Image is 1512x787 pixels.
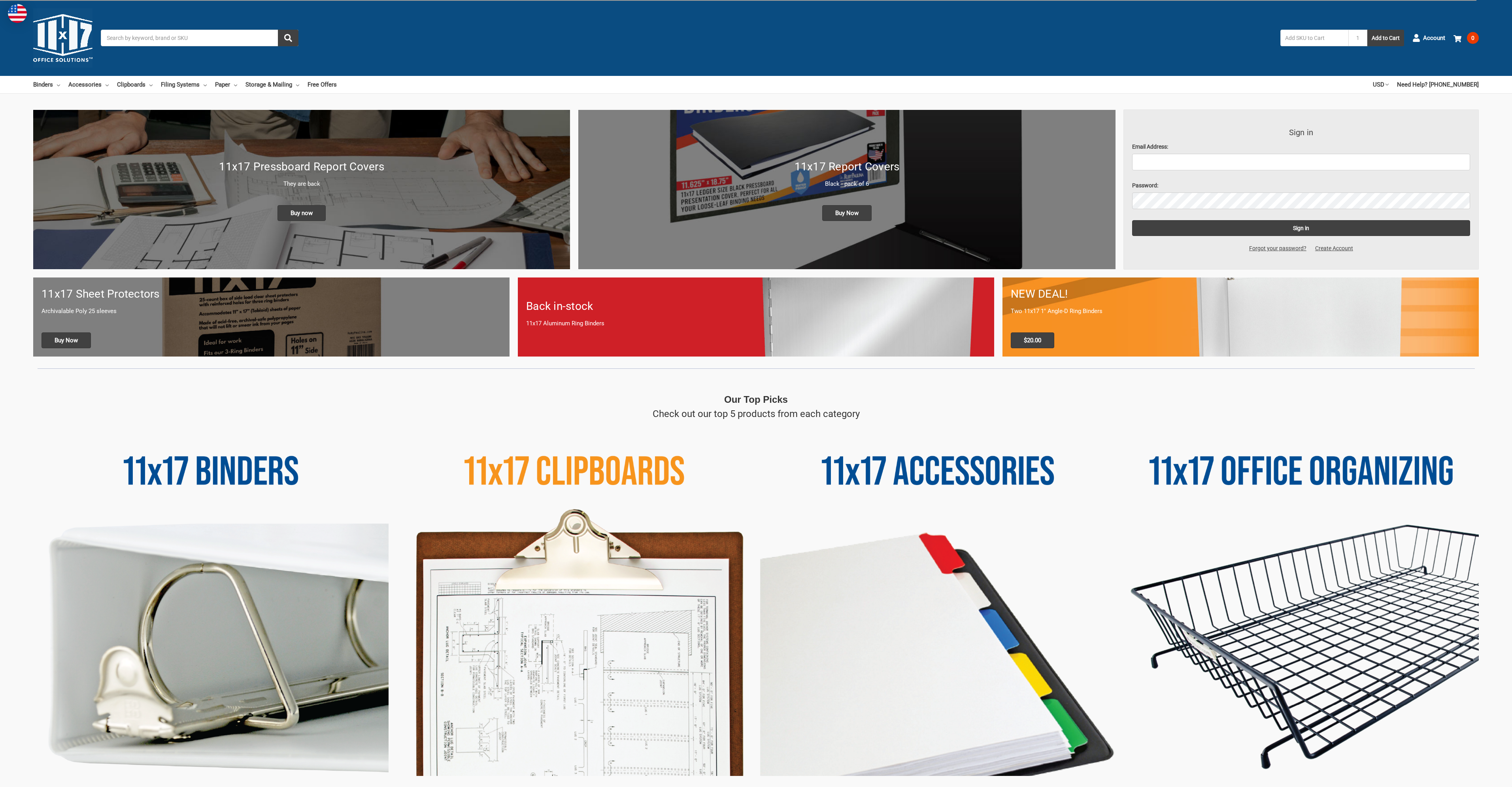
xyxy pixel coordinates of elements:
h1: Back in-stock [526,298,986,315]
a: New 11x17 Pressboard Binders 11x17 Pressboard Report Covers They are back Buy now [33,110,570,269]
img: duty and tax information for United States [8,4,27,23]
a: USD [1373,76,1389,93]
p: Two 11x17 1" Angle-D Ring Binders [1011,307,1470,316]
a: 11x17 sheet protectors 11x17 Sheet Protectors Archivalable Poly 25 sleeves Buy Now [33,277,510,356]
input: Sign in [1132,220,1470,236]
a: Need Help? [PHONE_NUMBER] [1397,76,1479,93]
img: 11x17 Binders [33,421,389,776]
p: They are back [42,179,562,189]
img: 11x17 Clipboards [397,421,752,776]
p: 11x17 Aluminum Ring Binders [526,319,986,328]
input: Search by keyword, brand or SKU [101,30,298,46]
span: Buy Now [42,332,91,348]
a: Forgot your password? [1245,244,1311,253]
img: New 11x17 Pressboard Binders [33,110,570,269]
span: Account [1423,34,1445,43]
p: Check out our top 5 products from each category [653,407,860,421]
label: Email Address: [1132,143,1470,151]
h1: 11x17 Pressboard Report Covers [42,159,562,175]
a: Back in-stock 11x17 Aluminum Ring Binders [518,277,994,356]
p: Archivalable Poly 25 sleeves [42,307,501,316]
a: Free Offers [308,76,337,93]
a: Accessories [68,76,109,93]
img: 11x17.com [33,8,92,68]
p: Black - pack of 6 [587,179,1107,189]
a: 11x17 Report Covers 11x17 Report Covers Black - pack of 6 Buy Now [578,110,1115,269]
button: Add to Cart [1367,30,1404,46]
a: 0 [1453,28,1479,48]
a: Account [1412,28,1445,48]
p: Our Top Picks [724,393,788,407]
span: Buy Now [822,205,872,221]
span: $20.00 [1011,332,1054,348]
h1: NEW DEAL! [1011,286,1470,302]
img: 11x17 Report Covers [578,110,1115,269]
a: Binders [33,76,60,93]
h3: Sign in [1132,126,1470,138]
img: 11x17 Accessories [760,421,1116,776]
h1: 11x17 Sheet Protectors [42,286,501,302]
img: 11x17 Office Organizing [1124,421,1479,776]
span: Buy now [277,205,326,221]
a: Storage & Mailing [245,76,299,93]
span: 0 [1467,32,1479,44]
h1: 11x17 Report Covers [587,159,1107,175]
a: Filing Systems [161,76,207,93]
a: 11x17 Binder 2-pack only $20.00 NEW DEAL! Two 11x17 1" Angle-D Ring Binders $20.00 [1002,277,1479,356]
label: Password: [1132,181,1470,190]
a: Paper [215,76,237,93]
input: Add SKU to Cart [1280,30,1348,46]
a: Clipboards [117,76,153,93]
a: Create Account [1311,244,1357,253]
